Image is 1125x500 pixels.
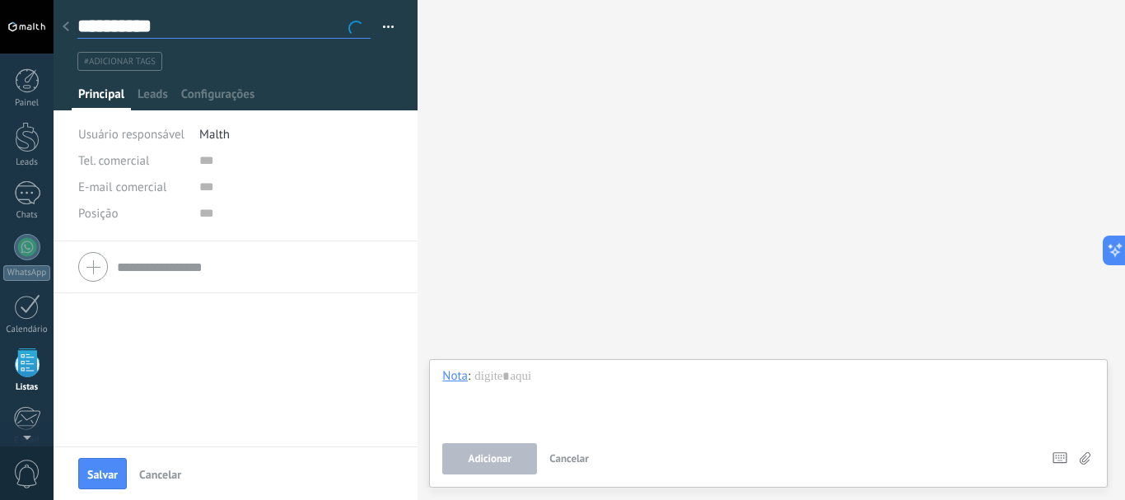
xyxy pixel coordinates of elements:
[78,208,118,220] span: Posição
[3,325,51,335] div: Calendário
[78,86,124,110] span: Principal
[87,469,118,480] span: Salvar
[468,368,470,385] span: :
[139,469,181,480] span: Cancelar
[3,382,51,393] div: Listas
[469,453,512,465] span: Adicionar
[78,121,187,147] div: Usuário responsável
[3,98,51,109] div: Painel
[138,86,168,110] span: Leads
[133,460,188,487] button: Cancelar
[3,265,50,281] div: WhatsApp
[84,56,156,68] span: #adicionar tags
[549,451,589,465] span: Cancelar
[78,147,149,174] button: Tel. comercial
[78,127,184,143] span: Usuário responsável
[543,443,595,474] button: Cancelar
[78,180,166,195] span: E-mail comercial
[199,127,230,143] span: Malth
[3,210,51,221] div: Chats
[78,174,166,200] button: E-mail comercial
[181,86,254,110] span: Configurações
[78,200,187,227] div: Posição
[442,443,537,474] button: Adicionar
[78,153,149,169] span: Tel. comercial
[78,458,127,489] button: Salvar
[3,157,51,168] div: Leads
